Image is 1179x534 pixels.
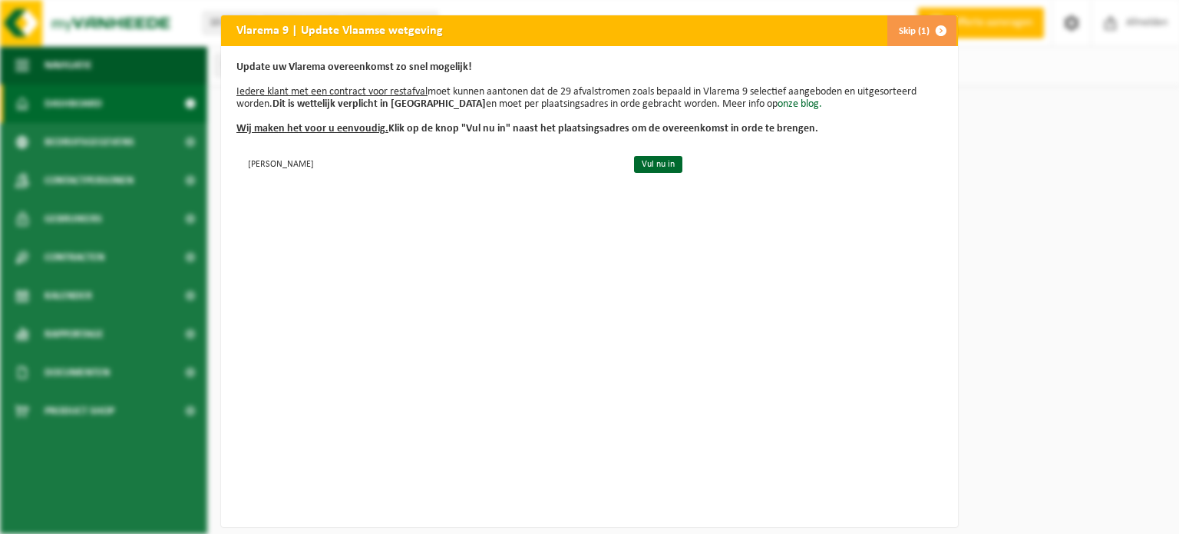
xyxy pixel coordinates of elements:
b: Update uw Vlarema overeenkomst zo snel mogelijk! [236,61,472,73]
a: Vul nu in [634,156,682,173]
a: onze blog. [778,98,822,110]
b: Klik op de knop "Vul nu in" naast het plaatsingsadres om de overeenkomst in orde te brengen. [236,123,818,134]
button: Skip (1) [887,15,956,46]
h2: Vlarema 9 | Update Vlaamse wetgeving [221,15,458,45]
u: Iedere klant met een contract voor restafval [236,86,428,98]
b: Dit is wettelijk verplicht in [GEOGRAPHIC_DATA] [272,98,486,110]
td: [PERSON_NAME] [236,151,621,176]
p: moet kunnen aantonen dat de 29 afvalstromen zoals bepaald in Vlarema 9 selectief aangeboden en ui... [236,61,943,135]
u: Wij maken het voor u eenvoudig. [236,123,388,134]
